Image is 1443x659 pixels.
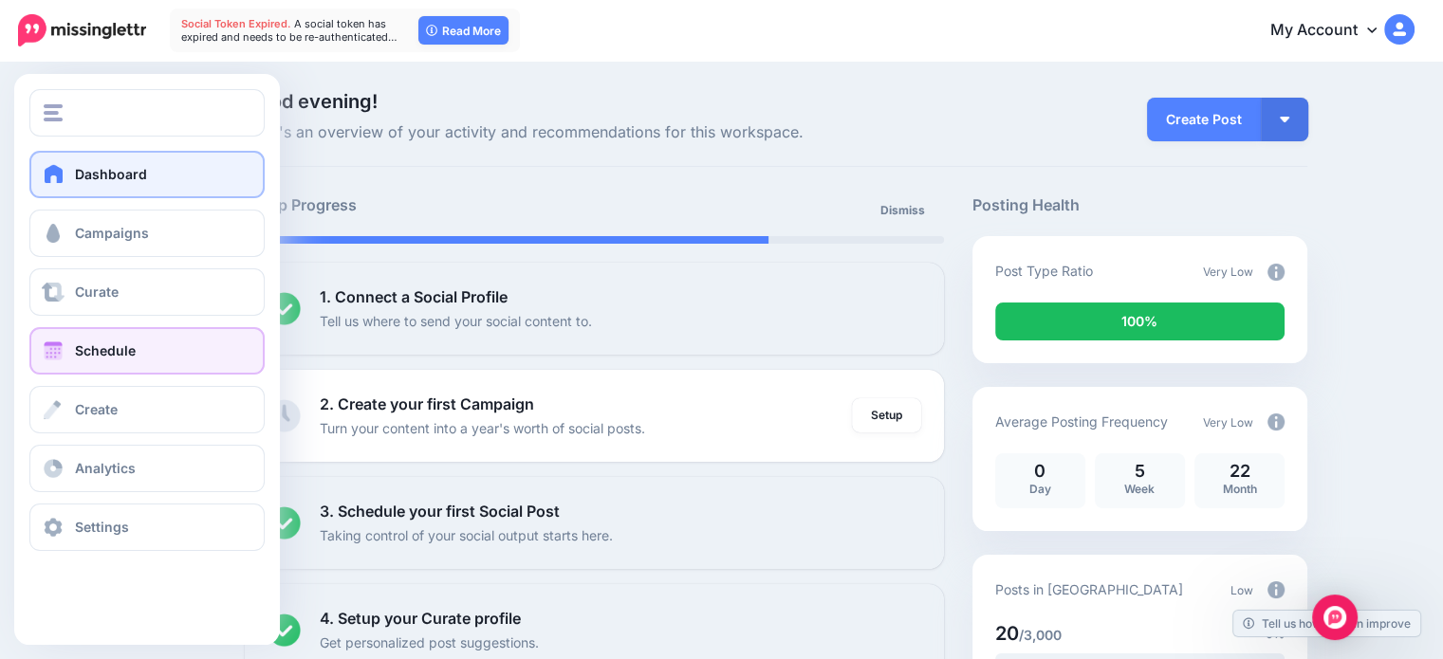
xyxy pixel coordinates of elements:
a: Create Post [1147,98,1261,141]
div: 100% of your posts in the last 30 days were manually created (i.e. were not from Drip Campaigns o... [995,302,1285,340]
b: 3. Schedule your first Social Post [320,502,560,521]
span: Schedule [75,342,136,358]
p: Get personalized post suggestions. [320,632,539,653]
img: menu.png [44,104,63,121]
span: Low [1230,583,1253,597]
span: A social token has expired and needs to be re-authenticated… [181,17,398,44]
span: Here's an overview of your activity and recommendations for this workspace. [245,120,944,145]
a: Dismiss [869,193,936,228]
p: 0 [1005,463,1076,480]
a: My Account [1251,8,1415,54]
a: Analytics [29,445,265,492]
img: Missinglettr [18,14,146,46]
span: Settings [75,519,129,535]
span: Analytics [75,460,136,476]
span: /3,000 [1019,627,1062,643]
div: Open Intercom Messenger [1312,595,1358,640]
img: info-circle-grey.png [1267,413,1285,430]
img: checked-circle.png [268,613,301,647]
span: Social Token Expired. [181,17,291,30]
a: Tell us how we can improve [1233,611,1420,636]
a: Read More [418,16,509,45]
span: Very Low [1203,265,1253,279]
p: 5 [1104,463,1175,480]
span: Good evening! [245,90,378,113]
h5: Posting Health [972,193,1307,217]
span: Create [75,401,118,417]
p: 22 [1204,463,1275,480]
p: Tell us where to send your social content to. [320,310,592,332]
img: info-circle-grey.png [1267,581,1285,598]
h5: Setup Progress [245,193,594,217]
img: arrow-down-white.png [1280,117,1289,122]
b: 2. Create your first Campaign [320,394,534,413]
span: Very Low [1203,415,1253,430]
img: checked-circle.png [268,506,301,540]
a: Schedule [29,327,265,375]
span: 20 [995,622,1019,645]
p: Post Type Ratio [995,260,1093,282]
img: checked-circle.png [268,292,301,325]
a: Setup [852,398,921,432]
a: Curate [29,268,265,316]
span: Campaigns [75,225,149,241]
p: Turn your content into a year's worth of social posts. [320,417,645,439]
a: Settings [29,503,265,551]
img: info-circle-grey.png [1267,264,1285,281]
span: Week [1124,482,1155,496]
span: Day [1029,482,1051,496]
span: Month [1222,482,1256,496]
span: Dashboard [75,166,147,182]
span: Curate [75,284,119,300]
img: clock-grey.png [268,399,301,432]
p: Taking control of your social output starts here. [320,524,613,546]
a: Dashboard [29,151,265,198]
a: Create [29,386,265,433]
p: Average Posting Frequency [995,411,1168,432]
b: 4. Setup your Curate profile [320,609,521,628]
a: Campaigns [29,210,265,257]
p: Posts in [GEOGRAPHIC_DATA] [995,578,1183,600]
b: 1. Connect a Social Profile [320,287,508,306]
